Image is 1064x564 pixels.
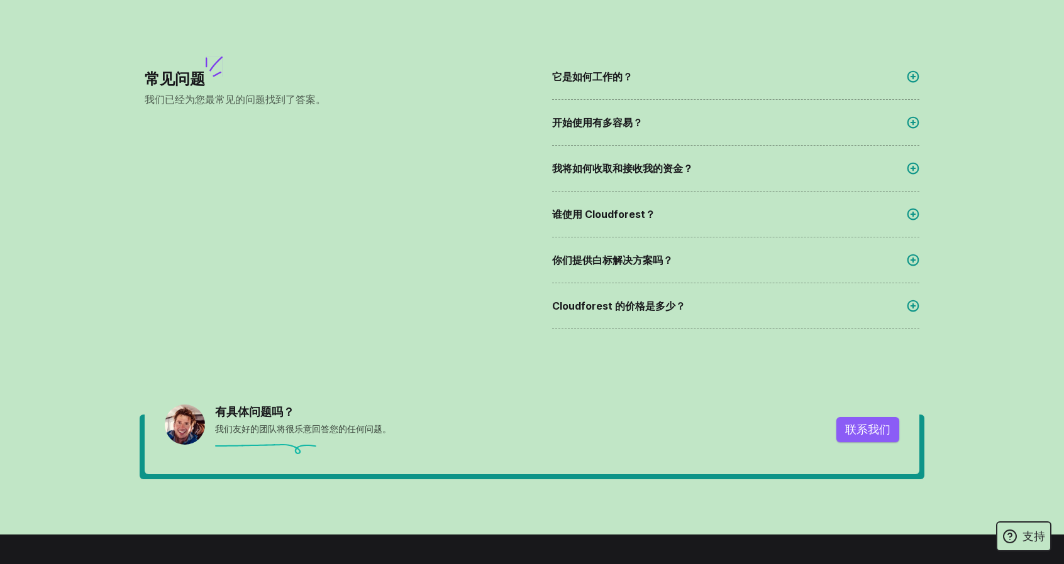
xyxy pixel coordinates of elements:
font: 联系我们 [845,423,890,436]
font: 它是如何工作的？ [552,70,633,83]
font: 谁使用 Cloudforest？ [552,208,655,220]
img: explode-violet.2ba9c1b1.svg [206,57,223,77]
font: 你们提供白标解决方案吗？ [552,254,673,266]
font: 我们已经为您最常见的问题找到了答案。 [145,93,326,106]
font: 我们友好的团队将很乐意回答您的任何问题。 [215,423,391,434]
font: 我将如何收取和接收我的资金？ [552,162,693,175]
font: Cloudforest 的价格是多少？ [552,300,685,312]
button: 联系我们 [836,417,899,442]
font: 开始使用有多容易？ [552,116,643,129]
img: justin.dab89865.jpeg [165,404,205,445]
font: 常见问题 [145,70,205,88]
a: 支持 [996,521,1051,551]
font: 支持 [1022,529,1045,543]
img: line.5c77a7d8.svg [215,444,316,454]
font: 有具体问题吗？ [215,405,294,418]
